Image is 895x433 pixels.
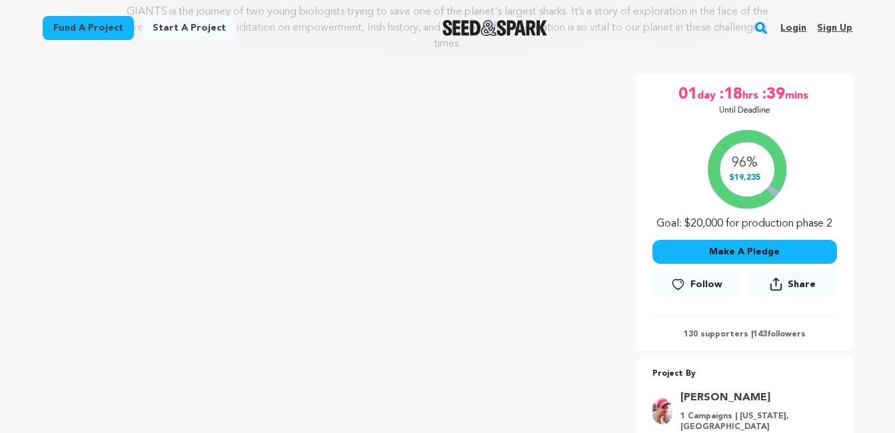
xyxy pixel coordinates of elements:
[753,330,767,338] span: 143
[142,16,237,40] a: Start a project
[785,84,811,105] span: mins
[680,390,829,406] a: Goto Scott DeGraw profile
[748,272,836,296] button: Share
[697,84,718,105] span: day
[761,84,785,105] span: :39
[652,272,740,296] a: Follow
[742,84,761,105] span: hrs
[678,84,697,105] span: 01
[443,20,547,36] img: Seed&Spark Logo Dark Mode
[43,16,134,40] a: Fund a project
[652,398,672,424] img: 73bbabdc3393ef94.png
[748,272,836,302] span: Share
[719,105,770,116] p: Until Deadline
[718,84,742,105] span: :18
[652,366,837,382] p: Project By
[680,411,829,432] p: 1 Campaigns | [US_STATE], [GEOGRAPHIC_DATA]
[652,329,837,340] p: 130 supporters | followers
[817,17,852,39] a: Sign up
[788,278,816,291] span: Share
[443,20,547,36] a: Seed&Spark Homepage
[780,17,806,39] a: Login
[690,278,722,291] span: Follow
[652,240,837,264] button: Make A Pledge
